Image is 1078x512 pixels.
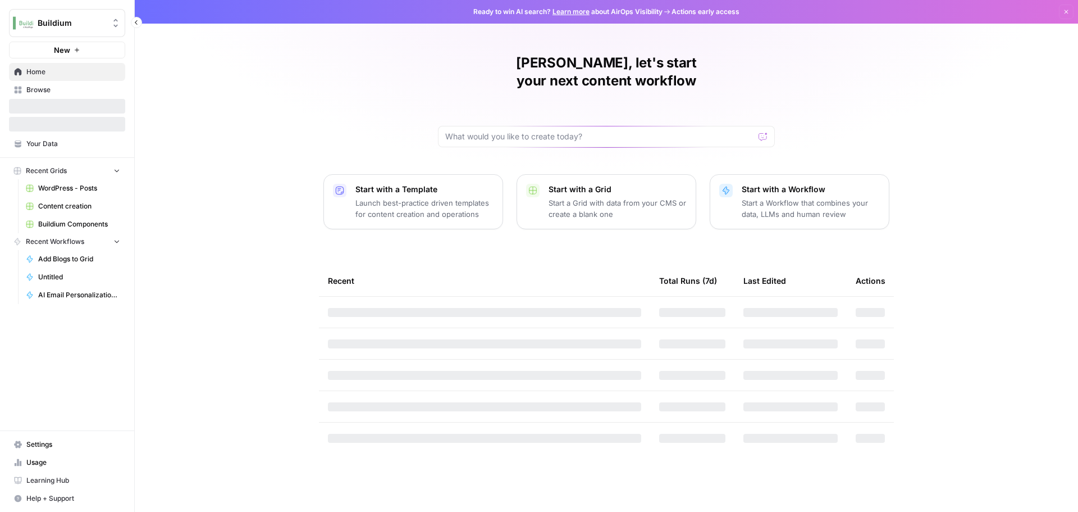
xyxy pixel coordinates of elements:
[710,174,889,229] button: Start with a WorkflowStart a Workflow that combines your data, LLMs and human review
[38,183,120,193] span: WordPress - Posts
[21,179,125,197] a: WordPress - Posts
[517,174,696,229] button: Start with a GridStart a Grid with data from your CMS or create a blank one
[54,44,70,56] span: New
[473,7,663,17] span: Ready to win AI search? about AirOps Visibility
[9,162,125,179] button: Recent Grids
[26,85,120,95] span: Browse
[26,439,120,450] span: Settings
[552,7,590,16] a: Learn more
[438,54,775,90] h1: [PERSON_NAME], let's start your next content workflow
[742,197,880,220] p: Start a Workflow that combines your data, LLMs and human review
[26,237,84,247] span: Recent Workflows
[549,184,687,195] p: Start with a Grid
[26,139,120,149] span: Your Data
[9,233,125,250] button: Recent Workflows
[21,268,125,286] a: Untitled
[21,286,125,304] a: AI Email Personalization + Buyer Summary V2
[355,184,494,195] p: Start with a Template
[26,493,120,504] span: Help + Support
[38,290,120,300] span: AI Email Personalization + Buyer Summary V2
[9,490,125,508] button: Help + Support
[445,131,754,142] input: What would you like to create today?
[9,135,125,153] a: Your Data
[26,67,120,77] span: Home
[38,201,120,211] span: Content creation
[9,9,125,37] button: Workspace: Buildium
[26,475,120,486] span: Learning Hub
[26,166,67,176] span: Recent Grids
[9,436,125,454] a: Settings
[21,250,125,268] a: Add Blogs to Grid
[659,265,717,296] div: Total Runs (7d)
[13,13,33,33] img: Buildium Logo
[38,17,106,29] span: Buildium
[355,197,494,220] p: Launch best-practice driven templates for content creation and operations
[9,42,125,58] button: New
[9,454,125,472] a: Usage
[672,7,739,17] span: Actions early access
[328,265,641,296] div: Recent
[743,265,786,296] div: Last Edited
[323,174,503,229] button: Start with a TemplateLaunch best-practice driven templates for content creation and operations
[9,81,125,99] a: Browse
[9,63,125,81] a: Home
[9,472,125,490] a: Learning Hub
[856,265,885,296] div: Actions
[38,219,120,229] span: Buildium Components
[549,197,687,220] p: Start a Grid with data from your CMS or create a blank one
[742,184,880,195] p: Start with a Workflow
[26,457,120,468] span: Usage
[21,215,125,233] a: Buildium Components
[38,254,120,264] span: Add Blogs to Grid
[21,197,125,215] a: Content creation
[38,272,120,282] span: Untitled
